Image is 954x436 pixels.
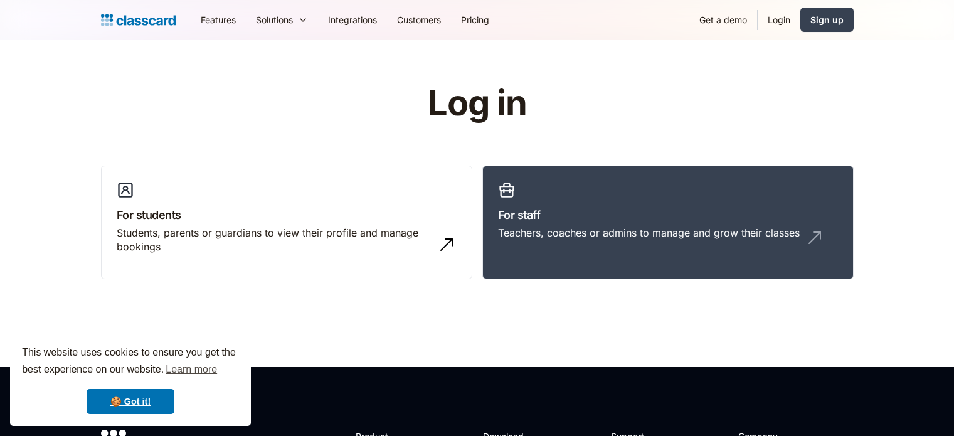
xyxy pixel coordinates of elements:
[101,11,176,29] a: Logo
[87,389,174,414] a: dismiss cookie message
[800,8,854,32] a: Sign up
[101,166,472,280] a: For studentsStudents, parents or guardians to view their profile and manage bookings
[191,6,246,34] a: Features
[164,360,219,379] a: learn more about cookies
[387,6,451,34] a: Customers
[810,13,844,26] div: Sign up
[117,226,432,254] div: Students, parents or guardians to view their profile and manage bookings
[689,6,757,34] a: Get a demo
[10,333,251,426] div: cookieconsent
[498,226,800,240] div: Teachers, coaches or admins to manage and grow their classes
[498,206,838,223] h3: For staff
[117,206,457,223] h3: For students
[278,84,676,123] h1: Log in
[451,6,499,34] a: Pricing
[482,166,854,280] a: For staffTeachers, coaches or admins to manage and grow their classes
[318,6,387,34] a: Integrations
[256,13,293,26] div: Solutions
[22,345,239,379] span: This website uses cookies to ensure you get the best experience on our website.
[758,6,800,34] a: Login
[246,6,318,34] div: Solutions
